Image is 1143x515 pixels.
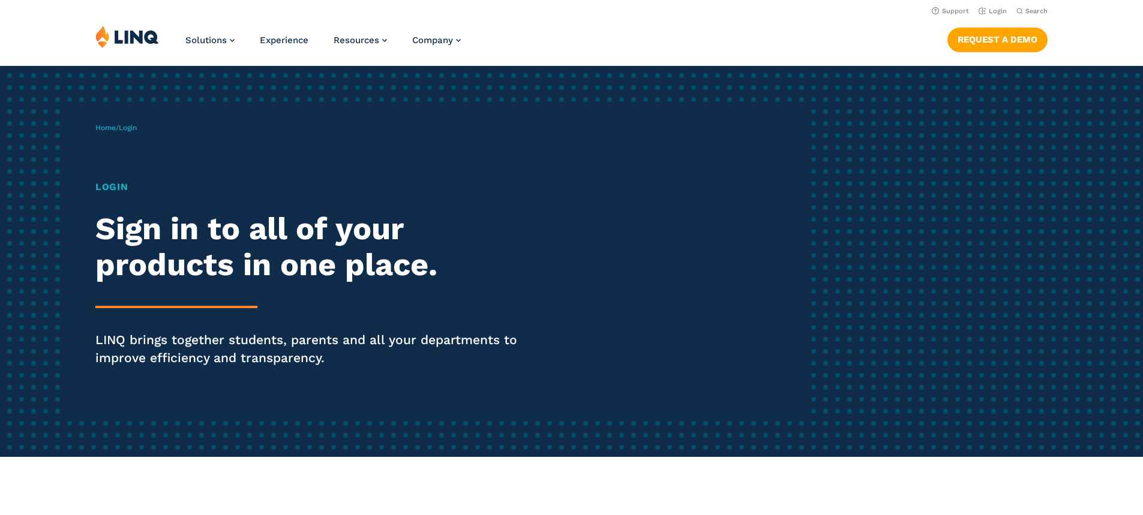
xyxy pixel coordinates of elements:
a: Resources [334,35,387,46]
img: LINQ | K‑12 Software [95,25,159,48]
button: Open Search Bar [1016,7,1048,16]
span: Resources [334,35,379,46]
span: Solutions [185,35,227,46]
span: Company [412,35,453,46]
a: Request a Demo [947,28,1048,52]
span: Login [119,124,137,132]
nav: Button Navigation [947,25,1048,52]
a: Login [979,7,1007,15]
nav: Primary Navigation [185,25,461,65]
span: Search [1025,7,1048,15]
p: LINQ brings together students, parents and all your departments to improve efficiency and transpa... [95,331,536,367]
a: Company [412,35,461,46]
a: Solutions [185,35,235,46]
span: / [95,124,137,132]
a: Home [95,124,116,132]
h1: Login [95,180,536,194]
a: Experience [260,35,308,46]
h2: Sign in to all of your products in one place. [95,211,536,283]
a: Support [932,7,969,15]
